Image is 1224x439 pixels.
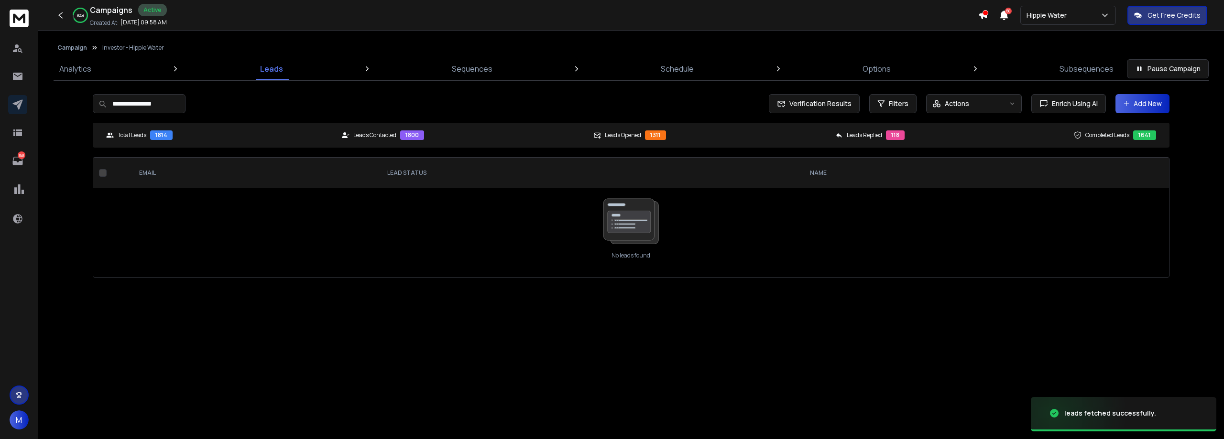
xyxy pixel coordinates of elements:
[605,131,641,139] p: Leads Opened
[59,63,91,75] p: Analytics
[380,158,802,188] th: LEAD STATUS
[150,130,173,140] div: 1814
[1027,11,1071,20] p: Hippie Water
[1133,130,1156,140] div: 1641
[661,63,694,75] p: Schedule
[1147,11,1201,20] p: Get Free Credits
[1127,59,1209,78] button: Pause Campaign
[1048,99,1098,108] span: Enrich Using AI
[802,158,1050,188] th: NAME
[655,57,699,80] a: Schedule
[786,99,852,108] span: Verification Results
[446,57,498,80] a: Sequences
[54,57,97,80] a: Analytics
[8,151,27,171] a: 168
[945,99,969,108] p: Actions
[889,99,908,108] span: Filters
[1085,131,1129,139] p: Completed Leads
[400,130,424,140] div: 1800
[131,158,380,188] th: EMAIL
[452,63,492,75] p: Sequences
[90,19,119,27] p: Created At:
[120,19,167,26] p: [DATE] 09:58 AM
[857,57,896,80] a: Options
[612,252,650,259] p: No leads found
[353,131,396,139] p: Leads Contacted
[118,131,146,139] p: Total Leads
[10,410,29,429] button: M
[1127,6,1207,25] button: Get Free Credits
[1115,94,1169,113] button: Add New
[1064,408,1156,418] div: leads fetched successfully.
[57,44,87,52] button: Campaign
[1031,94,1106,113] button: Enrich Using AI
[18,151,25,159] p: 168
[1060,63,1114,75] p: Subsequences
[138,4,167,16] div: Active
[1005,8,1012,14] span: 50
[869,94,917,113] button: Filters
[77,12,84,18] p: 92 %
[769,94,860,113] button: Verification Results
[645,130,666,140] div: 1311
[847,131,882,139] p: Leads Replied
[254,57,289,80] a: Leads
[863,63,891,75] p: Options
[102,44,164,52] p: Investor - Hippie Water
[886,130,905,140] div: 118
[90,4,132,16] h1: Campaigns
[1054,57,1119,80] a: Subsequences
[260,63,283,75] p: Leads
